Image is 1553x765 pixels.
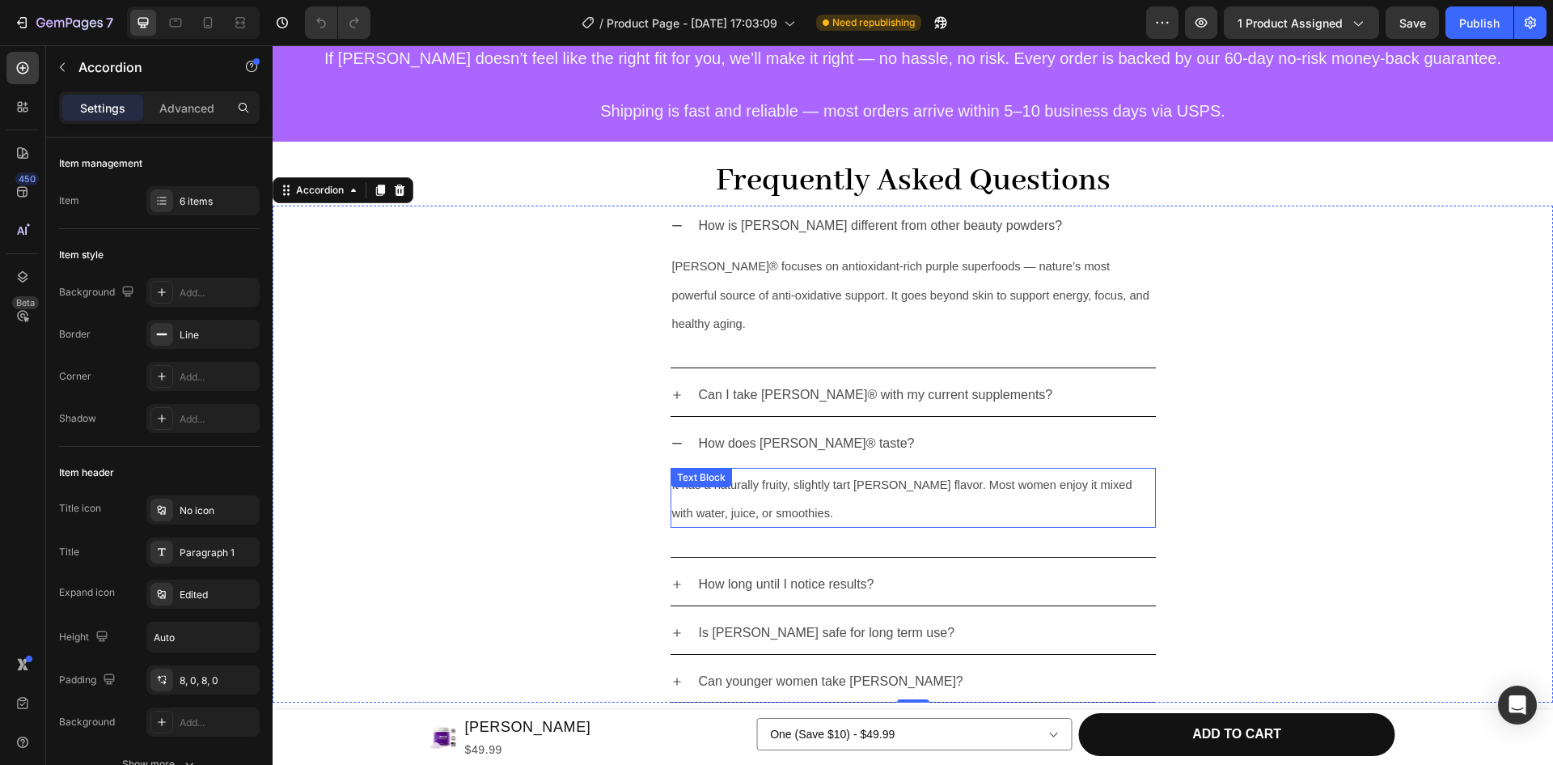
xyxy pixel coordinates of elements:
div: Paragraph 1 [180,546,256,560]
input: Auto [147,623,259,652]
button: Publish [1445,6,1513,39]
div: Edited [180,588,256,602]
span: It has a naturally fruity, slightly tart [PERSON_NAME] flavor. Most women enjoy it mixed with wat... [400,433,860,474]
div: Padding [59,669,119,691]
div: Line [180,328,256,342]
p: Accordion [78,57,216,77]
div: Expand icon [59,585,115,600]
p: How is [PERSON_NAME] different from other beauty powders? [426,169,790,193]
div: Add... [180,286,256,300]
span: [PERSON_NAME]® focuses on antioxidant-rich purple superfoods — nature’s most powerful source of a... [400,215,877,284]
div: Shadow [59,411,96,426]
p: Advanced [159,100,214,117]
span: 1 product assigned [1238,15,1343,32]
div: Border [59,327,91,342]
button: ADD TO CART [806,668,1123,711]
div: Height [59,627,112,648]
p: How does [PERSON_NAME]® taste? [426,387,642,410]
p: Is [PERSON_NAME] safe for long term use? [426,576,683,600]
div: Accordion [20,138,74,152]
p: Settings [80,100,125,117]
button: 1 product assigned [1224,6,1379,39]
span: Product Page - [DATE] 17:03:09 [607,15,777,32]
div: Title [59,545,79,559]
div: 450 [15,172,39,185]
div: Publish [1459,15,1500,32]
span: Need republishing [832,15,915,30]
div: Corner [59,369,91,384]
div: Undo/Redo [305,6,370,39]
div: 8, 0, 8, 0 [180,674,256,688]
div: Item style [59,248,104,262]
p: How long until I notice results? [426,528,602,551]
div: Text Block [401,425,456,440]
button: 7 [6,6,121,39]
div: Title icon [59,501,101,516]
div: Item [59,193,79,208]
strong: Frequently Asked Questions [443,116,838,155]
div: Background [59,715,115,729]
button: Save [1386,6,1439,39]
div: Beta [12,296,39,309]
div: Item header [59,465,114,480]
iframe: Design area [273,45,1553,765]
p: Can younger women take [PERSON_NAME]? [426,625,691,648]
div: Background [59,282,138,304]
p: 7 [106,13,113,32]
span: If [PERSON_NAME] doesn’t feel like the right fit for you, we’ll make it right — no hassle, no ris... [52,4,1229,22]
div: No icon [180,504,256,518]
span: Save [1399,16,1426,30]
p: Can I take [PERSON_NAME]® with my current supplements? [426,338,781,362]
div: Add... [180,716,256,730]
div: 6 items [180,194,256,209]
span: Shipping is fast and reliable — most orders arrive within 5–10 business days via USPS. [328,57,953,74]
div: Open Intercom Messenger [1498,686,1537,725]
div: Add... [180,412,256,427]
span: / [599,15,603,32]
div: Add... [180,370,256,385]
div: ADD TO CART [920,678,1009,701]
div: Item management [59,156,142,171]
